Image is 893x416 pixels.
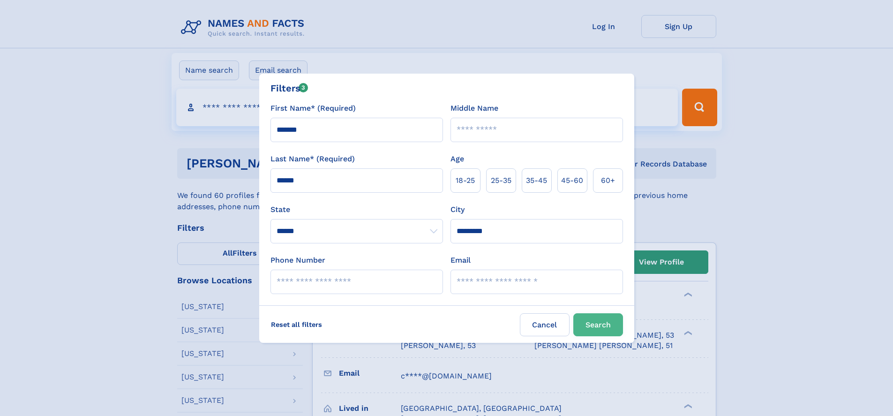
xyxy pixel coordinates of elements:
label: Phone Number [270,255,325,266]
label: First Name* (Required) [270,103,356,114]
label: State [270,204,443,215]
span: 25‑35 [491,175,511,186]
label: Email [450,255,471,266]
label: Reset all filters [265,313,328,336]
label: City [450,204,465,215]
button: Search [573,313,623,336]
span: 35‑45 [526,175,547,186]
label: Cancel [520,313,570,336]
span: 18‑25 [456,175,475,186]
div: Filters [270,81,308,95]
span: 60+ [601,175,615,186]
span: 45‑60 [561,175,583,186]
label: Last Name* (Required) [270,153,355,165]
label: Age [450,153,464,165]
label: Middle Name [450,103,498,114]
